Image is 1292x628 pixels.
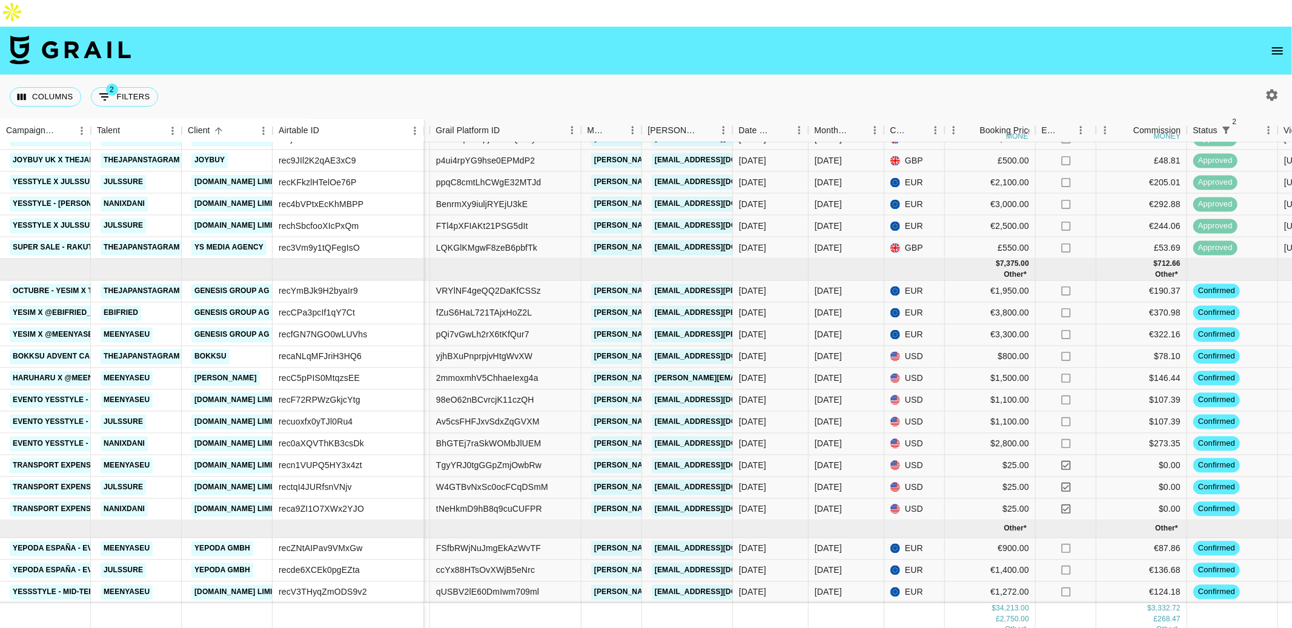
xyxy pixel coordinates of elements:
a: HARUHARU x @meenyaseu [10,371,121,386]
a: [PERSON_NAME][EMAIL_ADDRESS][PERSON_NAME][DOMAIN_NAME] [591,563,851,578]
div: USD [884,368,945,389]
a: Bokksu [191,349,230,364]
div: EUR [884,194,945,216]
div: Booker [641,119,732,142]
div: USD [884,433,945,455]
a: meenyaseu [101,584,153,600]
a: [PERSON_NAME][EMAIL_ADDRESS][PERSON_NAME][DOMAIN_NAME] [591,480,851,495]
a: [DOMAIN_NAME] LIMITED [191,584,290,600]
a: [EMAIL_ADDRESS][DOMAIN_NAME] [652,219,787,234]
div: $ [996,259,1000,269]
a: thejapanstagram [101,283,183,299]
div: recF72RPWzGkjcYtg [279,394,360,406]
div: money [1006,133,1033,140]
a: Transport Expenses - Evento YesStyle October @julssure [10,480,270,495]
a: [PERSON_NAME] [191,371,260,386]
div: EUR [884,216,945,237]
div: USD [884,477,945,498]
div: $2,800.00 [945,433,1036,455]
div: pQi7vGwLh2rX6tKfQur7 [436,329,529,341]
div: recuoxfx0yTJl0Ru4 [279,416,353,428]
div: Airtable ID [279,119,319,142]
button: Menu [254,122,273,140]
div: USD [884,411,945,433]
div: €292.88 [1096,194,1187,216]
a: meenyaseu [101,327,153,342]
span: confirmed [1193,307,1240,319]
div: p4ui4rpYG9hse0EPMdP2 [436,154,535,167]
button: Select columns [10,87,81,107]
a: [PERSON_NAME][EMAIL_ADDRESS][PERSON_NAME][DOMAIN_NAME] [591,436,851,451]
a: Evento YesStyle - Octubre - @dany_cy1 [10,436,184,451]
div: USD [884,389,945,411]
button: Menu [790,121,808,139]
div: Status [1187,119,1277,142]
div: tNeHkmD9hB8q9cuCUFPR [436,503,542,515]
span: 2 [106,84,118,96]
div: recZNtAIPav9VMxGw [279,543,363,555]
a: meenyaseu [101,458,153,473]
div: Booking Price [979,119,1033,142]
a: [DOMAIN_NAME] LIMITED [191,501,290,517]
span: confirmed [1193,285,1240,297]
a: [EMAIL_ADDRESS][PERSON_NAME][DOMAIN_NAME] [652,327,849,342]
div: Airtable ID [273,119,424,142]
a: [DOMAIN_NAME] LIMITED [191,219,290,234]
span: approved [1193,177,1237,188]
div: USD [884,346,945,368]
a: [PERSON_NAME][EMAIL_ADDRESS][PERSON_NAME][DOMAIN_NAME] [591,371,851,386]
div: FTl4pXFIAKt21PSG5dIt [436,220,528,232]
a: meenyaseu [101,392,153,408]
div: $25.00 [945,455,1036,477]
span: confirmed [1193,394,1240,406]
a: julssure [101,563,146,578]
a: thejapanstagram [101,349,183,364]
span: confirmed [1193,503,1240,515]
div: $146.44 [1096,368,1187,389]
div: VRYlNF4geQQ2DaKfCSSz [436,285,541,297]
a: [PERSON_NAME][EMAIL_ADDRESS][PERSON_NAME][DOMAIN_NAME] [591,327,851,342]
span: confirmed [1193,460,1240,471]
span: confirmed [1193,416,1240,428]
div: 30/9/2025 [739,481,766,494]
button: Menu [1096,121,1114,139]
div: Sep '25 [815,220,842,232]
span: 2 [1228,116,1241,128]
div: EUR [884,302,945,324]
button: Menu [563,121,581,139]
div: Date Created [738,119,773,142]
a: YEPODA España - Evento [PERSON_NAME] (@julssure) [10,563,234,578]
div: $0.00 [1096,455,1187,477]
div: Sep '25 [815,242,842,254]
span: confirmed [1193,329,1240,340]
a: [EMAIL_ADDRESS][DOMAIN_NAME] [652,197,787,212]
div: €322.16 [1096,324,1187,346]
button: Menu [623,121,641,139]
a: [EMAIL_ADDRESS][DOMAIN_NAME] [652,480,787,495]
a: [PERSON_NAME][EMAIL_ADDRESS][PERSON_NAME][DOMAIN_NAME] [591,305,851,320]
div: €3,300.00 [945,324,1036,346]
div: rec9JIl2K2qAE3xC9 [279,154,356,167]
div: USD [884,455,945,477]
a: [PERSON_NAME][EMAIL_ADDRESS][PERSON_NAME][DOMAIN_NAME] [591,392,851,408]
a: JOYBUY UK x Thejapanstagram [10,153,144,168]
button: Show filters [91,87,158,107]
div: Grail Platform ID [436,119,500,142]
a: Transport Expenses - Event YesStyle October @meenyaseu [10,458,270,473]
a: thejapanstagram [101,240,183,256]
a: [EMAIL_ADDRESS][PERSON_NAME][DOMAIN_NAME] [652,305,849,320]
a: [PERSON_NAME][EMAIL_ADDRESS][PERSON_NAME][DOMAIN_NAME] [591,240,851,256]
button: Menu [926,121,944,139]
button: Menu [1072,121,1090,139]
div: Client [188,119,210,142]
div: EUR [884,538,945,560]
a: [EMAIL_ADDRESS][PERSON_NAME][DOMAIN_NAME] [652,283,849,299]
div: 30/9/2025 [739,416,766,428]
div: USD [884,498,945,520]
a: [EMAIL_ADDRESS][DOMAIN_NAME] [652,584,787,600]
div: Oct '25 [815,285,842,297]
div: Month Due [808,119,884,142]
div: recaNLqMFJriH3HQ6 [279,351,362,363]
a: YessStyle - Mid-Term - NOVEMBER [10,584,153,600]
div: TgyYRJ0tgGGpZmjOwbRw [436,460,542,472]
